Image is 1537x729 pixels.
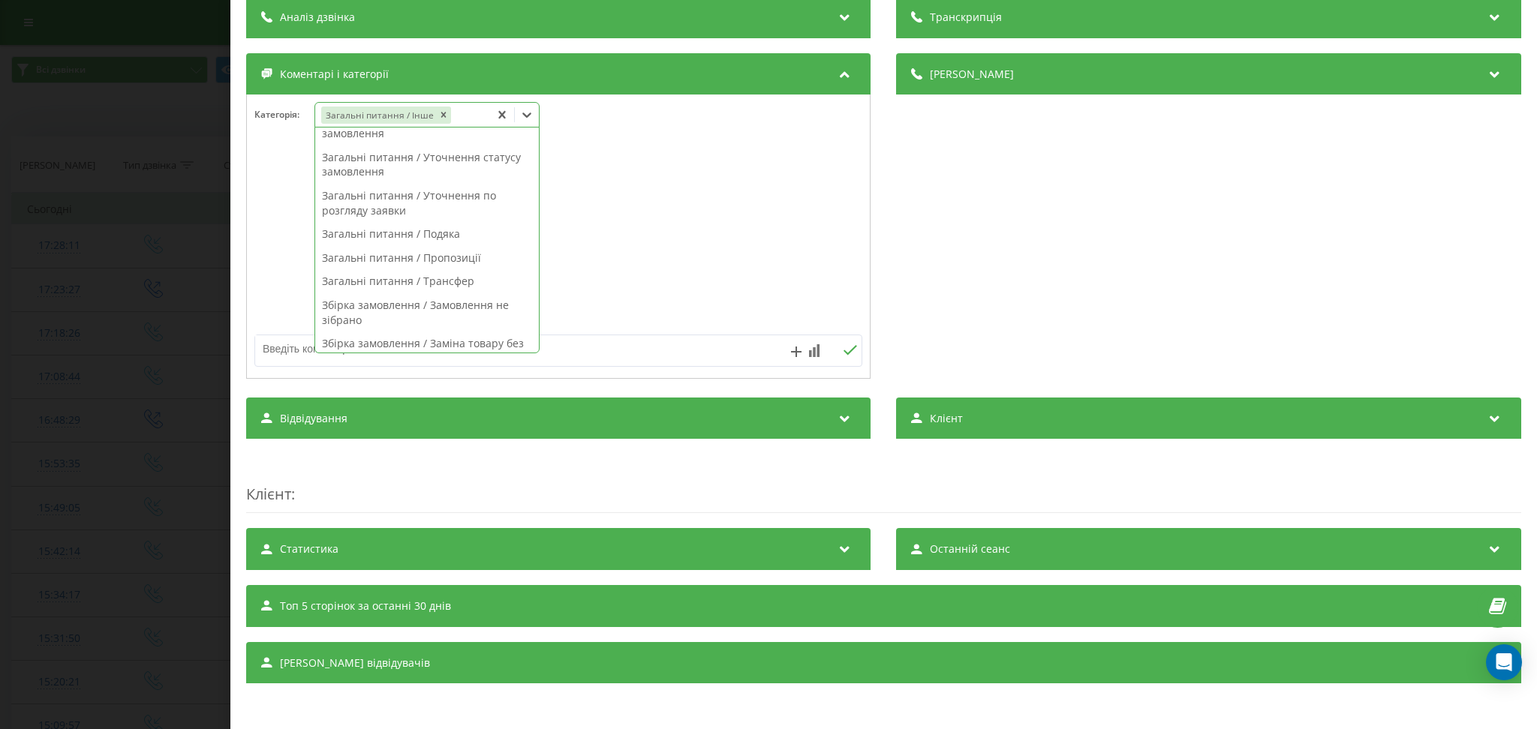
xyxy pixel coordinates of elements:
[931,10,1003,25] span: Транскрипція
[280,541,338,556] span: Статистика
[436,106,451,124] div: Remove Загальні питання / Інше
[931,67,1015,82] span: [PERSON_NAME]
[315,145,539,184] div: Загальні питання / Уточнення статусу замовлення
[315,331,539,370] div: Збірка замовлення / Заміна товару без узгодження
[315,184,539,222] div: Загальні питання / Уточнення по розгляду заявки
[280,67,389,82] span: Коментарі і категорії
[315,222,539,246] div: Загальні питання / Подяка
[280,655,430,670] span: [PERSON_NAME] відвідувачів
[321,106,436,124] div: Загальні питання / Інше
[246,484,291,504] span: Клієнт
[280,411,347,426] span: Відвідування
[280,598,451,613] span: Топ 5 сторінок за останні 30 днів
[254,109,314,120] h4: Категорія :
[280,10,355,25] span: Аналіз дзвінка
[315,246,539,270] div: Загальні питання / Пропозиції
[315,293,539,331] div: Збірка замовлення / Замовлення не зібрано
[246,454,1521,513] div: :
[931,411,964,426] span: Клієнт
[315,269,539,293] div: Загальні питання / Трансфер
[1486,644,1522,680] div: Open Intercom Messenger
[931,541,1011,556] span: Останній сеанс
